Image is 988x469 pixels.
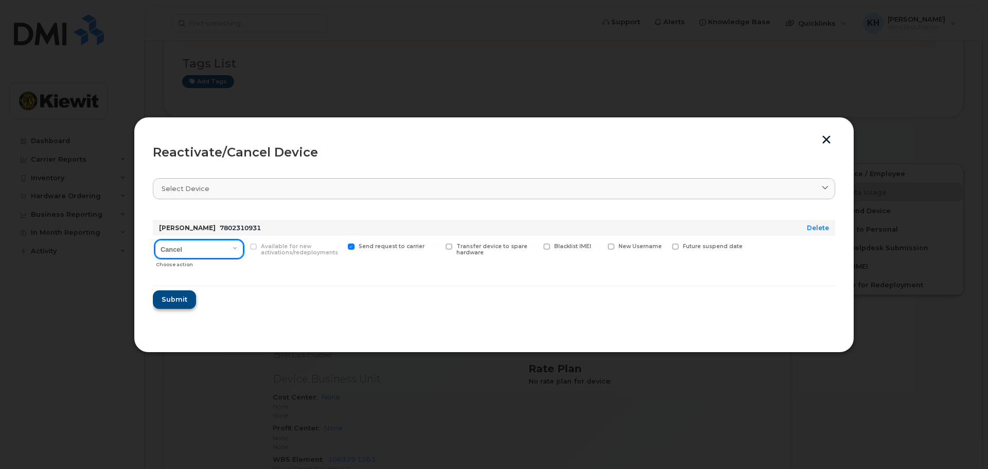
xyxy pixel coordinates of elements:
[554,243,591,250] span: Blacklist IMEI
[238,244,243,249] input: Available for new activations/redeployments
[433,244,438,249] input: Transfer device to spare hardware
[660,244,665,249] input: Future suspend date
[153,146,835,159] div: Reactivate/Cancel Device
[153,290,196,309] button: Submit
[220,224,261,232] span: 7802310931
[162,184,209,194] span: Select device
[531,244,536,249] input: Blacklist IMEI
[359,243,425,250] span: Send request to carrier
[807,224,829,232] a: Delete
[153,178,835,199] a: Select device
[159,224,216,232] strong: [PERSON_NAME]
[595,244,601,249] input: New Username
[456,243,527,256] span: Transfer device to spare hardware
[336,244,341,249] input: Send request to carrier
[261,243,338,256] span: Available for new activations/redeployments
[156,256,243,269] div: Choose action
[683,243,743,250] span: Future suspend date
[943,424,980,461] iframe: Messenger Launcher
[619,243,662,250] span: New Username
[162,294,187,304] span: Submit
